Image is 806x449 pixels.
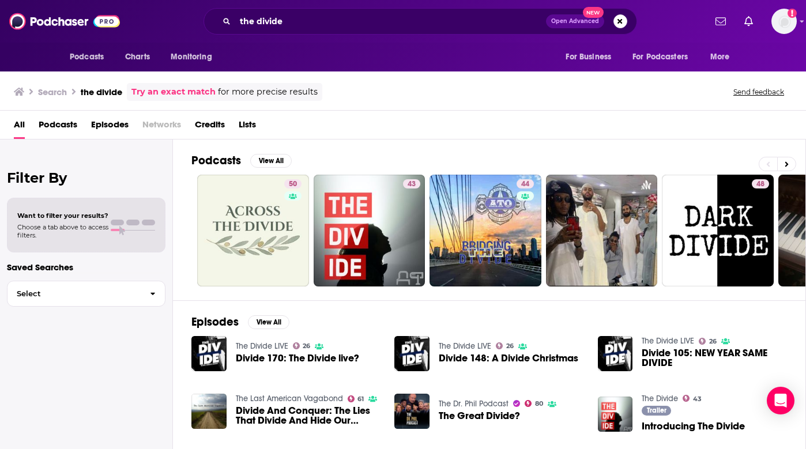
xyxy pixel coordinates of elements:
span: The Great Divide? [439,411,520,421]
span: 50 [289,179,297,190]
span: 48 [756,179,764,190]
a: 80 [525,400,543,407]
a: Divide And Conquer: The Lies That Divide And Hide Our Common Enemy [236,406,381,425]
span: for more precise results [218,85,318,99]
input: Search podcasts, credits, & more... [235,12,546,31]
span: Select [7,290,141,297]
button: Show profile menu [771,9,797,34]
svg: Email not verified [788,9,797,18]
span: 80 [535,401,543,406]
button: open menu [625,46,705,68]
a: Show notifications dropdown [711,12,730,31]
img: User Profile [771,9,797,34]
span: 43 [408,179,416,190]
a: Divide 105: NEW YEAR SAME DIVIDE [642,348,787,368]
span: Lists [239,115,256,139]
a: 26 [699,338,717,345]
a: Show notifications dropdown [740,12,758,31]
div: Search podcasts, credits, & more... [204,8,637,35]
h2: Filter By [7,169,165,186]
button: open menu [62,46,119,68]
button: open menu [558,46,626,68]
a: Introducing The Divide [642,421,745,431]
button: open menu [163,46,227,68]
img: Divide 105: NEW YEAR SAME DIVIDE [598,336,633,371]
a: The Dr. Phil Podcast [439,399,509,409]
span: 26 [709,339,717,344]
img: Divide 148: A Divide Christmas [394,336,430,371]
span: 43 [693,397,702,402]
a: Podchaser - Follow, Share and Rate Podcasts [9,10,120,32]
a: Episodes [91,115,129,139]
img: The Great Divide? [394,394,430,429]
span: Podcasts [70,49,104,65]
a: The Divide LIVE [236,341,288,351]
a: 26 [496,342,514,349]
img: Introducing The Divide [598,397,633,432]
a: Credits [195,115,225,139]
a: 44 [430,175,541,286]
a: 43 [403,179,420,188]
span: Open Advanced [551,18,599,24]
h2: Episodes [191,315,239,329]
a: All [14,115,25,139]
span: New [583,7,604,18]
a: Charts [118,46,157,68]
a: 48 [662,175,774,286]
a: The Divide LIVE [642,336,694,346]
a: EpisodesView All [191,315,289,329]
span: For Business [566,49,611,65]
button: View All [250,154,292,168]
a: Try an exact match [131,85,216,99]
span: 44 [521,179,529,190]
a: 44 [517,179,534,188]
span: 61 [357,397,364,402]
button: View All [248,315,289,329]
a: PodcastsView All [191,153,292,168]
span: Networks [142,115,181,139]
a: 50 [284,179,302,188]
span: Trailer [647,407,666,414]
a: Podcasts [39,115,77,139]
button: Send feedback [730,87,788,97]
span: Want to filter your results? [17,212,108,220]
img: Divide 170: The Divide live? [191,336,227,371]
p: Saved Searches [7,262,165,273]
img: Divide And Conquer: The Lies That Divide And Hide Our Common Enemy [191,394,227,429]
span: Divide 170: The Divide live? [236,353,359,363]
button: Select [7,281,165,307]
h3: the divide [81,86,122,97]
span: For Podcasters [632,49,688,65]
a: 26 [293,342,311,349]
a: Divide 148: A Divide Christmas [439,353,578,363]
h3: Search [38,86,67,97]
a: 43 [314,175,425,286]
button: open menu [702,46,744,68]
a: 43 [683,395,702,402]
span: Logged in as jbarbour [771,9,797,34]
span: 26 [506,344,514,349]
a: The Last American Vagabond [236,394,343,403]
a: The Divide [642,394,678,403]
a: 61 [348,395,364,402]
button: Open AdvancedNew [546,14,604,28]
span: 26 [303,344,310,349]
a: The Divide LIVE [439,341,491,351]
h2: Podcasts [191,153,241,168]
span: Monitoring [171,49,212,65]
a: 48 [752,179,769,188]
span: Choose a tab above to access filters. [17,223,108,239]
